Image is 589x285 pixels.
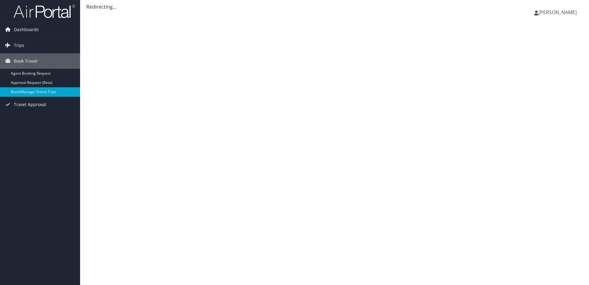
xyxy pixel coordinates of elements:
[14,4,75,19] img: airportal-logo.png
[538,9,577,16] span: [PERSON_NAME]
[14,22,39,37] span: Dashboards
[14,97,46,112] span: Travel Approval
[86,3,583,10] div: Redirecting...
[534,3,583,22] a: [PERSON_NAME]
[14,53,38,69] span: Book Travel
[14,38,24,53] span: Trips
